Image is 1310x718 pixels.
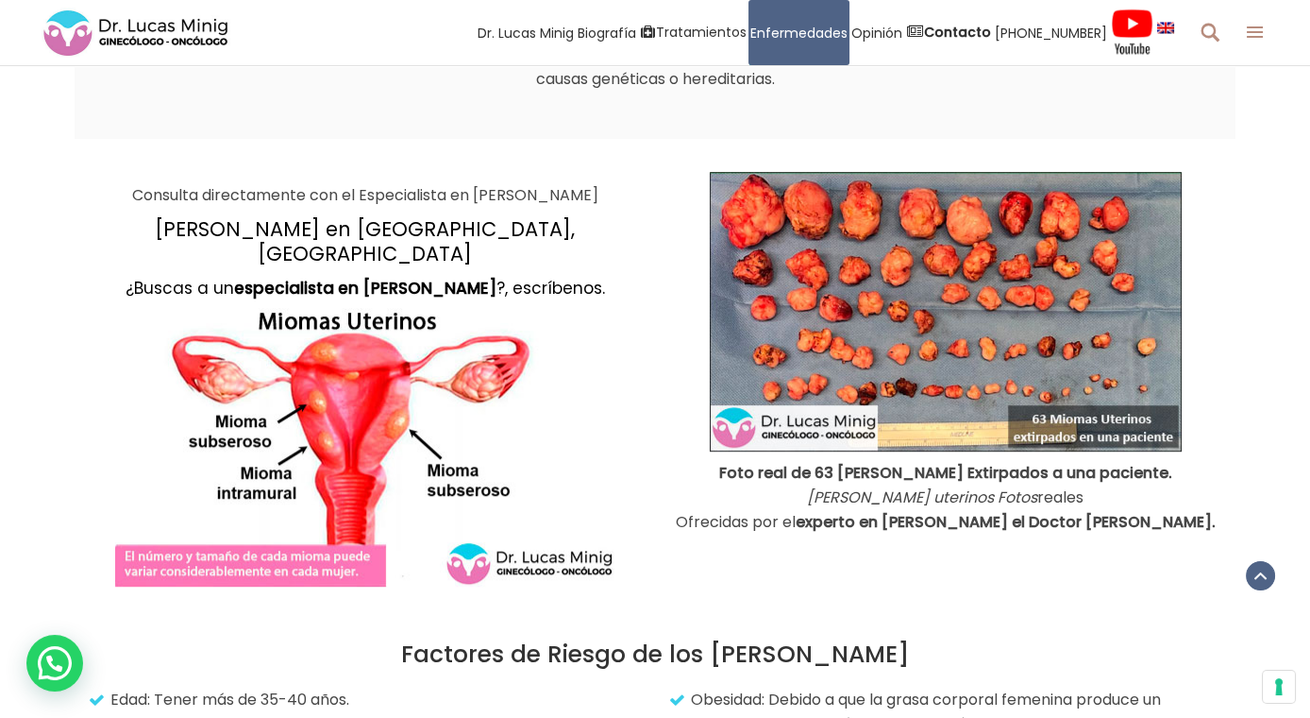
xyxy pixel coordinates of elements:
p: Edad: Tener más de 35-40 años. [94,688,641,712]
img: Cirugía Miomas en el útero. Intramurales, subsesoros. [115,300,614,587]
p: Consulta directamente con el Especialista en [PERSON_NAME] [89,183,641,208]
span: Biografía [578,22,636,43]
strong: especialista en [PERSON_NAME] [234,277,496,299]
span: [PHONE_NUMBER] [995,22,1107,43]
span: Opinión [851,22,902,43]
button: Sus preferencias de consentimiento para tecnologías de seguimiento [1263,671,1295,703]
span: ¿Buscas a un ?, escríbenos. [126,277,605,299]
span: Enfermedades [750,22,848,43]
img: Videos Youtube Ginecología [1111,9,1153,56]
em: [PERSON_NAME] uterinos Fotos [807,487,1037,508]
strong: Contacto [924,23,991,42]
span: [PERSON_NAME] en [GEOGRAPHIC_DATA], [GEOGRAPHIC_DATA] [155,215,575,267]
strong: experto en [PERSON_NAME] el Doctor [PERSON_NAME]. [796,511,1216,533]
h2: Factores de Riesgo de los [PERSON_NAME] [89,641,1221,669]
img: language english [1157,22,1174,33]
span: Dr. Lucas Minig [478,22,574,43]
p: reales Ofrecidas por el [669,461,1221,535]
span: Tratamientos [656,22,747,43]
strong: Foto real de 63 [PERSON_NAME] Extirpados a una paciente. [719,462,1172,484]
img: Miomas Foto real 63 miomas uterinos extirpados a una paciente. Dr Lucas Minig Ginecólogo Experto ... [710,172,1182,452]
